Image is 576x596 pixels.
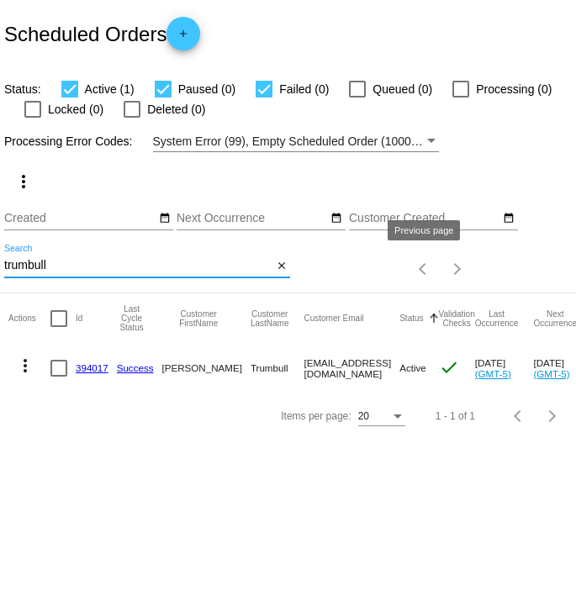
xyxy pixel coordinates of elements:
[476,79,552,99] span: Processing (0)
[159,212,171,225] mat-icon: date_range
[436,410,475,422] div: 1 - 1 of 1
[373,79,432,99] span: Queued (0)
[117,304,147,332] button: Change sorting for LastProcessingCycleId
[475,309,519,328] button: Change sorting for LastOccurrenceUtc
[304,314,363,324] button: Change sorting for CustomerEmail
[475,368,511,379] a: (GMT-5)
[536,399,569,433] button: Next page
[475,344,534,393] mat-cell: [DATE]
[502,399,536,433] button: Previous page
[407,252,441,286] button: Previous page
[4,82,41,96] span: Status:
[330,212,342,225] mat-icon: date_range
[162,309,235,328] button: Change sorting for CustomerFirstName
[76,314,82,324] button: Change sorting for Id
[153,131,439,152] mat-select: Filter by Processing Error Codes
[358,410,369,422] span: 20
[162,344,251,393] mat-cell: [PERSON_NAME]
[173,28,193,48] mat-icon: add
[279,79,329,99] span: Failed (0)
[4,17,200,50] h2: Scheduled Orders
[13,171,34,192] mat-icon: more_vert
[15,356,35,376] mat-icon: more_vert
[272,257,290,275] button: Clear
[349,212,500,225] input: Customer Created
[48,99,103,119] span: Locked (0)
[399,314,423,324] button: Change sorting for Status
[251,309,289,328] button: Change sorting for CustomerLastName
[439,357,459,377] mat-icon: check
[177,212,328,225] input: Next Occurrence
[4,259,272,272] input: Search
[8,293,50,344] mat-header-cell: Actions
[117,362,154,373] a: Success
[399,362,426,373] span: Active
[178,79,235,99] span: Paused (0)
[439,293,475,344] mat-header-cell: Validation Checks
[76,362,108,373] a: 394017
[147,99,205,119] span: Deleted (0)
[358,411,405,423] mat-select: Items per page:
[4,212,156,225] input: Created
[533,368,569,379] a: (GMT-5)
[276,260,288,273] mat-icon: close
[304,344,399,393] mat-cell: [EMAIL_ADDRESS][DOMAIN_NAME]
[503,212,515,225] mat-icon: date_range
[85,79,135,99] span: Active (1)
[4,134,133,148] span: Processing Error Codes:
[441,252,474,286] button: Next page
[251,344,304,393] mat-cell: Trumbull
[281,410,351,422] div: Items per page:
